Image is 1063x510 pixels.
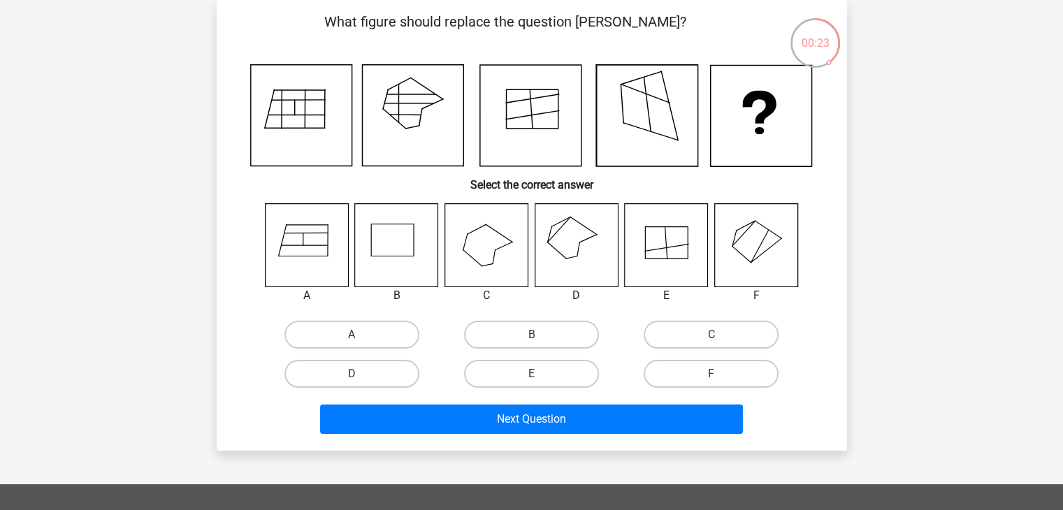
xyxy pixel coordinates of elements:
div: F [704,287,809,304]
div: 00:23 [789,17,841,52]
div: C [434,287,540,304]
div: E [614,287,719,304]
div: B [344,287,449,304]
label: C [644,321,779,349]
div: A [254,287,360,304]
label: A [284,321,419,349]
label: F [644,360,779,388]
p: What figure should replace the question [PERSON_NAME]? [239,11,772,53]
label: E [464,360,599,388]
h6: Select the correct answer [239,167,825,191]
label: D [284,360,419,388]
label: B [464,321,599,349]
div: D [524,287,630,304]
button: Next Question [320,405,743,434]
